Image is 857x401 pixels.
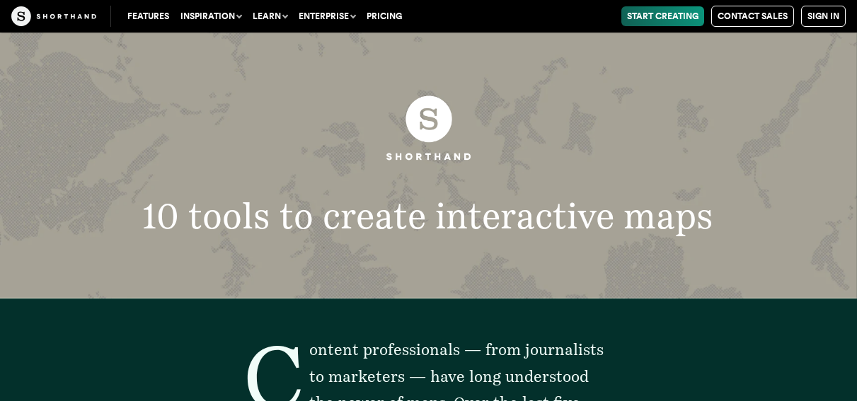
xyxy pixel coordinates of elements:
a: Contact Sales [711,6,794,27]
a: Pricing [361,6,408,26]
a: Sign in [801,6,846,27]
button: Inspiration [175,6,247,26]
button: Enterprise [293,6,361,26]
img: The Craft [11,6,96,26]
a: Start Creating [621,6,704,26]
a: Features [122,6,175,26]
button: Learn [247,6,293,26]
h1: 10 tools to create interactive maps [71,198,786,233]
